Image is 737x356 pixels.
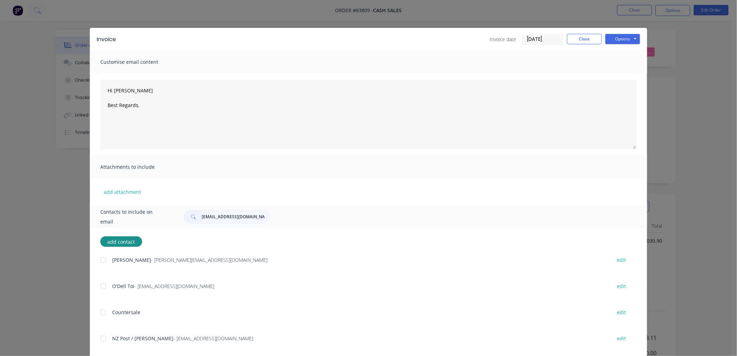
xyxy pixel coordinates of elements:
[100,236,142,247] button: add contact
[100,162,177,172] span: Attachments to include
[112,257,151,263] span: [PERSON_NAME]
[100,207,166,227] span: Contacts to include on email
[490,36,516,43] span: Invoice date
[100,187,145,197] button: add attachment
[173,335,253,342] span: - [EMAIL_ADDRESS][DOMAIN_NAME]
[613,334,630,343] button: edit
[613,255,630,265] button: edit
[613,281,630,291] button: edit
[151,257,267,263] span: - [PERSON_NAME][EMAIL_ADDRESS][DOMAIN_NAME]
[613,308,630,317] button: edit
[100,57,177,67] span: Customise email content
[97,35,116,44] div: Invoice
[112,335,173,342] span: NZ Post / [PERSON_NAME]
[134,283,214,289] span: - [EMAIL_ADDRESS][DOMAIN_NAME]
[112,283,134,289] span: O'Dell Toi
[100,79,637,149] textarea: Hi [PERSON_NAME] Best Regards,
[202,210,271,224] input: Search...
[567,34,602,44] button: Close
[605,34,640,44] button: Options
[112,309,140,316] span: Countersale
